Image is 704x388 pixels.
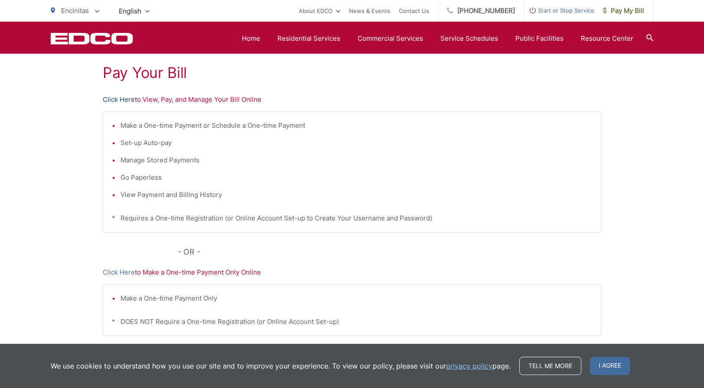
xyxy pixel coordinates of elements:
a: Residential Services [277,33,340,44]
li: Make a One-time Payment Only [121,293,592,304]
a: Home [242,33,260,44]
a: Click Here [103,267,135,278]
a: About EDCO [299,6,340,16]
a: Commercial Services [358,33,423,44]
p: - OR - [178,246,602,259]
a: Public Facilities [515,33,564,44]
a: Tell me more [519,357,581,375]
p: to View, Pay, and Manage Your Bill Online [103,94,601,105]
a: privacy policy [446,361,492,371]
a: EDCD logo. Return to the homepage. [51,32,133,45]
a: Service Schedules [440,33,498,44]
h1: Pay Your Bill [103,64,601,81]
a: Resource Center [581,33,633,44]
p: * DOES NOT Require a One-time Registration (or Online Account Set-up) [112,317,592,327]
li: Make a One-time Payment or Schedule a One-time Payment [121,120,592,131]
li: Set-up Auto-pay [121,138,592,148]
a: News & Events [349,6,390,16]
p: to Make a One-time Payment Only Online [103,267,601,278]
p: * Requires a One-time Registration (or Online Account Set-up to Create Your Username and Password) [112,213,592,223]
p: We use cookies to understand how you use our site and to improve your experience. To view our pol... [51,361,511,371]
span: English [112,3,156,19]
span: Encinitas [61,6,89,15]
span: Pay My Bill [603,6,644,16]
li: Manage Stored Payments [121,155,592,165]
a: Contact Us [399,6,429,16]
li: View Payment and Billing History [121,190,592,200]
a: Click Here [103,94,135,105]
span: I agree [590,357,630,375]
li: Go Paperless [121,172,592,183]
